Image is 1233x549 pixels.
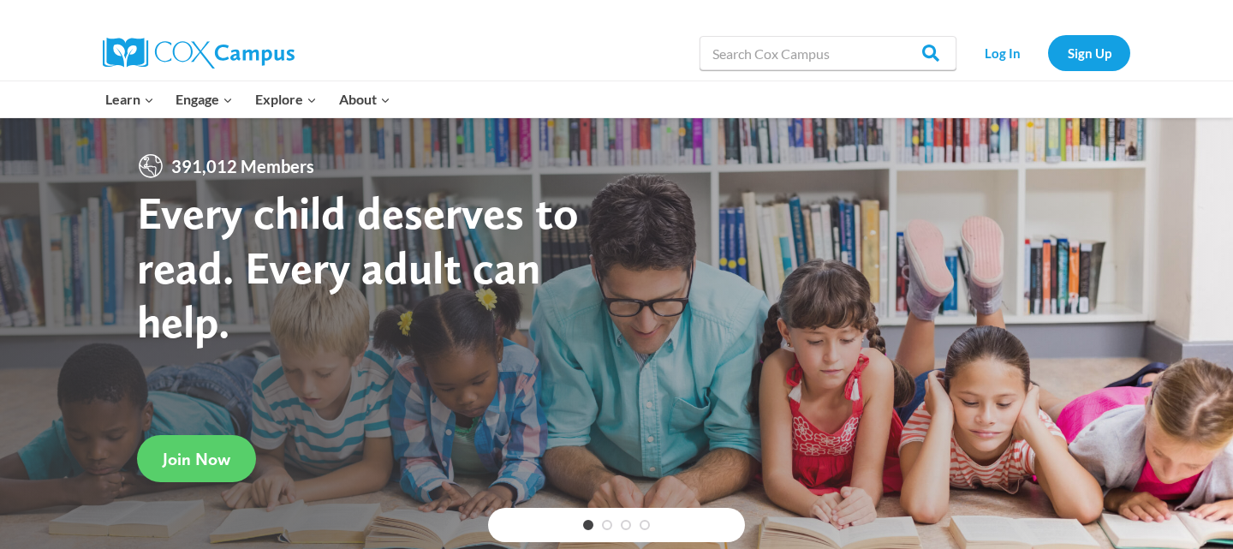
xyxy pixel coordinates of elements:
[94,81,401,117] nav: Primary Navigation
[965,35,1039,70] a: Log In
[640,520,650,530] a: 4
[339,88,390,110] span: About
[105,88,154,110] span: Learn
[137,435,256,482] a: Join Now
[621,520,631,530] a: 3
[103,38,295,69] img: Cox Campus
[700,36,956,70] input: Search Cox Campus
[164,152,321,180] span: 391,012 Members
[602,520,612,530] a: 2
[163,449,230,469] span: Join Now
[583,520,593,530] a: 1
[176,88,233,110] span: Engage
[965,35,1130,70] nav: Secondary Navigation
[137,185,579,349] strong: Every child deserves to read. Every adult can help.
[1048,35,1130,70] a: Sign Up
[255,88,317,110] span: Explore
